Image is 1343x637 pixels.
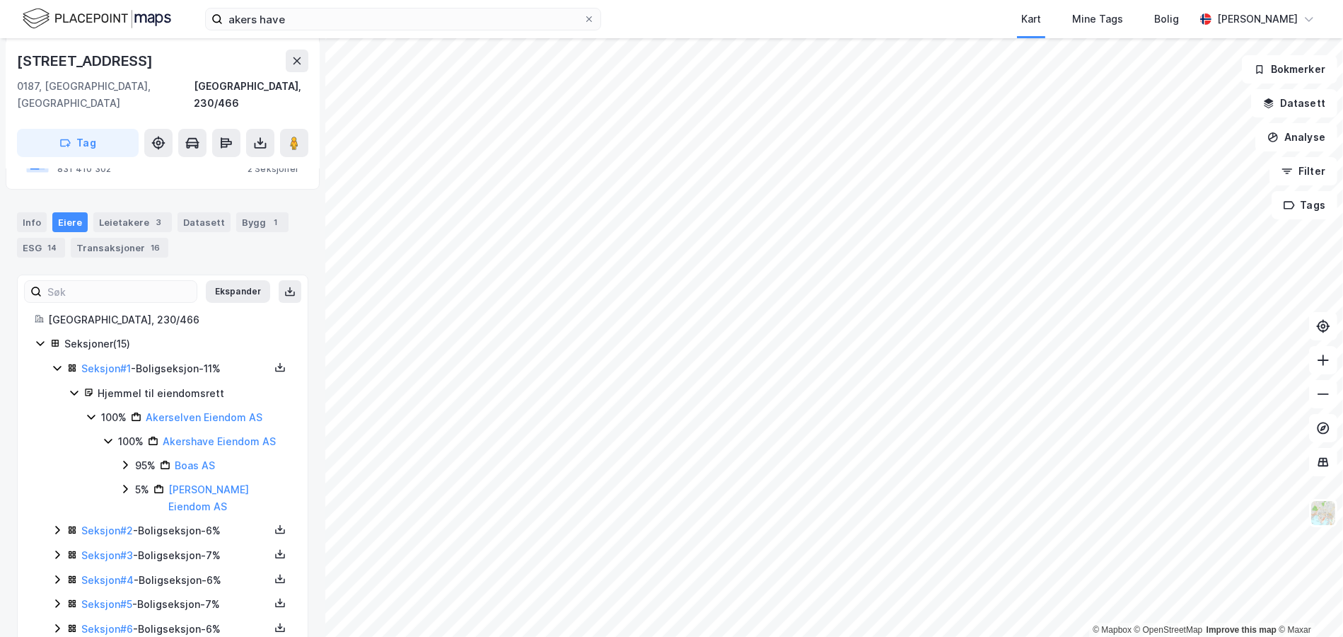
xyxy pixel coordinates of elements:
[17,129,139,157] button: Tag
[17,238,65,258] div: ESG
[81,524,133,536] a: Seksjon#2
[163,435,276,447] a: Akershave Eiendom AS
[17,78,194,112] div: 0187, [GEOGRAPHIC_DATA], [GEOGRAPHIC_DATA]
[98,385,291,402] div: Hjemmel til eiendomsrett
[1255,123,1337,151] button: Analyse
[135,457,156,474] div: 95%
[81,549,133,561] a: Seksjon#3
[1310,500,1337,527] img: Z
[1021,11,1041,28] div: Kart
[178,212,231,232] div: Datasett
[42,281,197,302] input: Søk
[223,8,583,30] input: Søk på adresse, matrikkel, gårdeiere, leietakere eller personer
[17,50,156,72] div: [STREET_ADDRESS]
[248,163,299,175] div: 2 Seksjoner
[1134,625,1203,635] a: OpenStreetMap
[101,409,127,426] div: 100%
[81,362,131,374] a: Seksjon#1
[206,280,270,303] button: Ekspander
[1217,11,1298,28] div: [PERSON_NAME]
[81,522,269,539] div: - Boligseksjon - 6%
[175,459,215,471] a: Boas AS
[1207,625,1277,635] a: Improve this map
[81,596,269,613] div: - Boligseksjon - 7%
[64,335,291,352] div: Seksjoner ( 15 )
[1242,55,1337,84] button: Bokmerker
[1272,569,1343,637] div: Kontrollprogram for chat
[194,78,308,112] div: [GEOGRAPHIC_DATA], 230/466
[148,241,163,255] div: 16
[1272,569,1343,637] iframe: Chat Widget
[81,574,134,586] a: Seksjon#4
[152,215,166,229] div: 3
[1269,157,1337,185] button: Filter
[93,212,172,232] div: Leietakere
[57,163,111,175] div: 831 410 302
[45,241,59,255] div: 14
[48,311,291,328] div: [GEOGRAPHIC_DATA], 230/466
[81,360,269,377] div: - Boligseksjon - 11%
[52,212,88,232] div: Eiere
[1154,11,1179,28] div: Bolig
[1093,625,1132,635] a: Mapbox
[118,433,144,450] div: 100%
[81,547,269,564] div: - Boligseksjon - 7%
[1072,11,1123,28] div: Mine Tags
[81,572,269,589] div: - Boligseksjon - 6%
[269,215,283,229] div: 1
[168,483,249,512] a: [PERSON_NAME] Eiendom AS
[23,6,171,31] img: logo.f888ab2527a4732fd821a326f86c7f29.svg
[135,481,149,498] div: 5%
[146,411,262,423] a: Akerselven Eiendom AS
[236,212,289,232] div: Bygg
[81,598,132,610] a: Seksjon#5
[1272,191,1337,219] button: Tags
[81,623,133,635] a: Seksjon#6
[17,212,47,232] div: Info
[1251,89,1337,117] button: Datasett
[71,238,168,258] div: Transaksjoner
